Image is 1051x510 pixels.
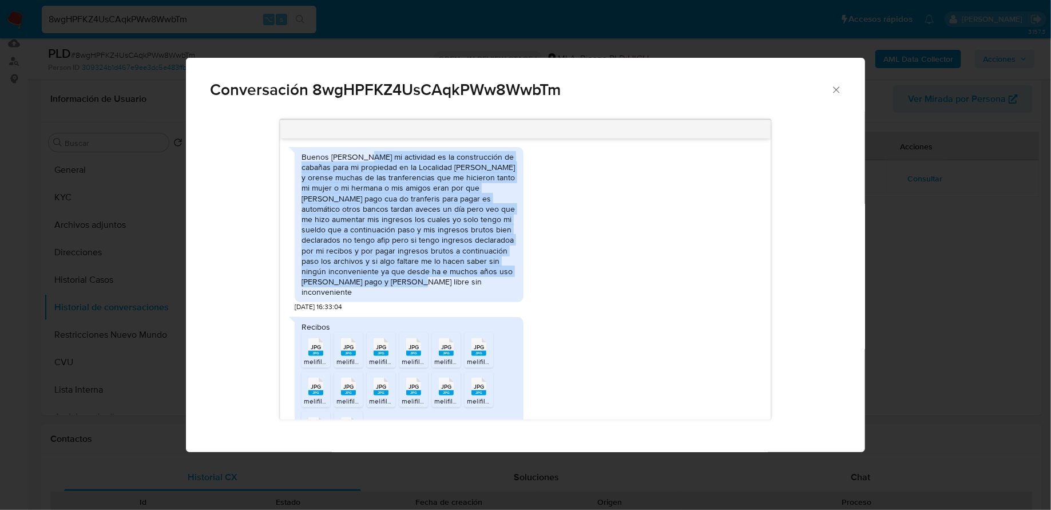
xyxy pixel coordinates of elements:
[304,357,410,366] span: melifile5640235362247778914.jpg
[402,357,501,366] span: melifile166951256228159815.jpg
[302,152,517,298] div: Buenos [PERSON_NAME] mi actividad es la construcción de cabañas para mi propiedad en la Localidad...
[376,383,386,390] span: JPG
[474,383,484,390] span: JPG
[336,396,446,406] span: melifile5963564706852962486.jpg
[434,396,540,406] span: melifile1603721428578434399.jpg
[474,343,484,351] span: JPG
[376,343,386,351] span: JPG
[369,396,471,406] span: melifile720794893665875150.jpg
[343,383,354,390] span: JPG
[304,396,405,406] span: melifile4342129122186926112.jpg
[210,82,831,98] span: Conversación 8wgHPFKZ4UsCAqkPWw8WwbTm
[441,343,451,351] span: JPG
[336,357,445,366] span: melifile2260385998329921040.jpg
[295,302,342,312] span: [DATE] 16:33:04
[467,396,573,406] span: melifile2528283441904934814.jpg
[467,357,573,366] span: melifile5074184896153349328.jpg
[434,357,533,366] span: melifile27378942086695401.jpg
[302,322,517,332] div: Recibos
[831,84,841,94] button: Cerrar
[186,58,864,453] div: Comunicación
[441,383,451,390] span: JPG
[343,343,354,351] span: JPG
[369,357,474,366] span: melifile5291202078129788086.jpg
[408,343,419,351] span: JPG
[408,383,419,390] span: JPG
[311,383,321,390] span: JPG
[402,396,509,406] span: melifile2667051444692764082.jpg
[311,343,321,351] span: JPG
